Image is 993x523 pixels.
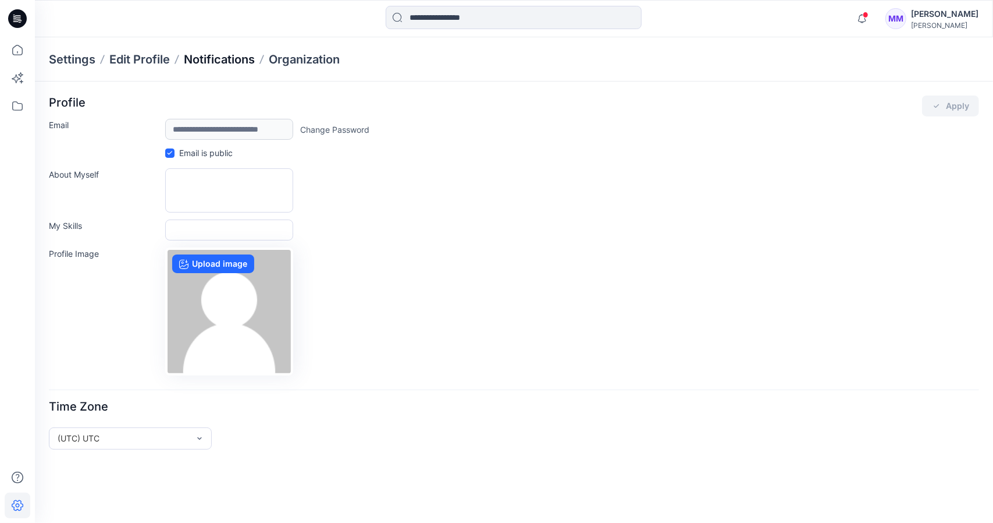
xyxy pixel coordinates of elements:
[49,168,158,208] label: About Myself
[49,220,158,236] label: My Skills
[911,7,978,21] div: [PERSON_NAME]
[49,400,108,420] p: Time Zone
[911,21,978,30] div: [PERSON_NAME]
[109,51,170,68] a: Edit Profile
[269,51,340,68] a: Organization
[885,8,906,29] div: MM
[184,51,255,68] a: Notifications
[49,119,158,135] label: Email
[300,123,369,136] a: Change Password
[49,96,86,116] p: Profile
[49,51,95,68] p: Settings
[179,147,233,159] p: Email is public
[58,432,189,444] div: (UTC) UTC
[172,255,254,273] label: Upload image
[168,250,291,373] img: no-profile.png
[49,248,158,371] label: Profile Image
